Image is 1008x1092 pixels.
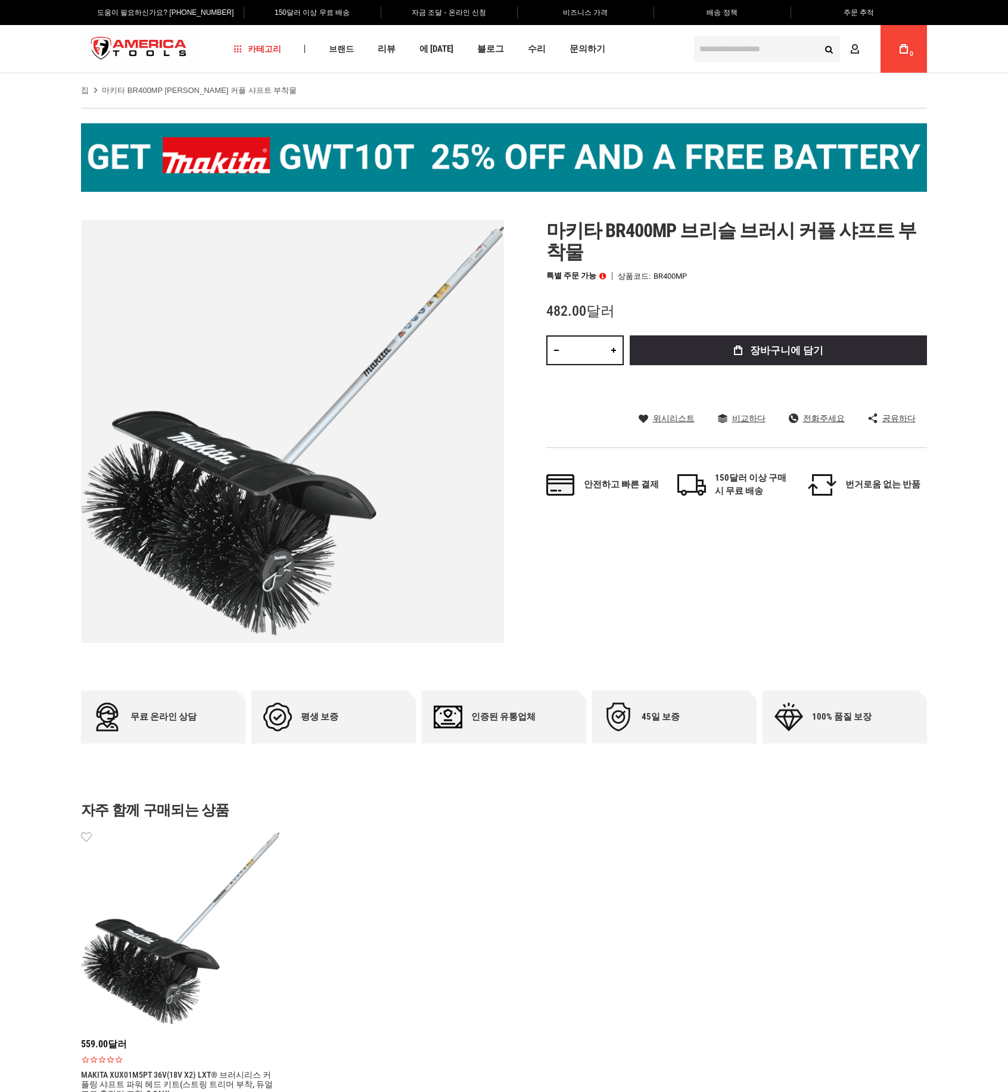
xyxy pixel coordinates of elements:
[97,8,234,17] font: 도움이 필요하신가요? [PHONE_NUMBER]
[892,25,915,73] a: 0
[301,711,338,722] font: 평생 보증
[419,43,453,54] font: 에 [DATE]
[102,86,297,95] font: 마키타 BR400MP [PERSON_NAME] 커플 샤프트 부착물
[522,41,551,57] a: 수리
[715,472,786,496] font: 150달러 이상 구매 시 무료 배송
[81,85,89,96] a: 집
[81,1055,279,1064] span: 별점 5개 중 0.0점, 리뷰 0개
[750,344,823,356] font: 장바구니에 담기
[653,413,695,423] font: 위시리스트
[803,413,845,423] font: 전화주세요
[564,41,611,57] a: 문의하기
[570,43,605,54] font: 문의하기
[707,8,737,17] font: 배송 정책
[718,413,766,424] a: 비교하다
[642,711,680,722] font: 45일 보증
[584,479,659,490] font: 안전하고 빠른 결제
[546,303,615,319] font: 482.00달러
[229,41,287,57] a: 카테고리
[81,123,927,192] img: BOGO: Makita® XGT IMPact 렌치(GWT10T)를 구매하시면 BL4040 4ah 배터리를 무료로 드립니다!
[329,44,354,54] font: 브랜드
[882,413,916,423] font: 공유하다
[864,44,881,54] font: 계정
[546,474,575,496] img: 지불
[808,474,836,496] img: 보고
[546,219,916,263] font: 마키타 br400mp 브리슬 브러시 커플 샤프트 부착물
[81,1038,127,1050] font: 559.00달러
[414,41,459,57] a: 에 [DATE]
[618,272,649,281] font: 상품코드
[471,711,536,722] font: 인증된 유통업체
[844,8,874,17] font: 주문 추적
[639,413,695,424] a: 위시리스트
[378,43,396,54] font: 리뷰
[81,86,89,95] font: 집
[677,474,706,496] img: 해운
[477,43,504,54] font: 블로그
[627,369,929,374] iframe: 보안 결제 입력 프레임
[130,711,197,722] font: 무료 온라인 상담
[630,335,927,365] button: 장바구니에 담기
[910,51,913,57] font: 0
[412,8,486,17] font: 자금 조달 - 온라인 신청
[248,44,281,54] font: 카테고리
[81,27,197,71] a: 매장 로고
[546,271,596,280] font: 특별 주문 가능
[845,479,920,490] font: 번거로움 없는 반품
[323,41,359,57] a: 브랜드
[654,272,687,281] font: BR400MP
[528,43,546,54] font: 수리
[275,8,350,17] font: 150달러 이상 무료 배송
[789,413,845,424] a: 전화주세요
[812,711,872,722] font: 100% 품질 보장
[732,413,766,423] font: 비교하다
[817,38,840,60] button: 찾다
[563,8,608,17] font: 비즈니스 가격
[472,41,509,57] a: 블로그
[372,41,401,57] a: 리뷰
[81,220,504,643] img: 마키타 BR400MP 브리슬 브러시 커플 샤프트 부착물
[81,802,229,819] font: 자주 함께 구매되는 상품
[81,27,197,71] img: 아메리카 도구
